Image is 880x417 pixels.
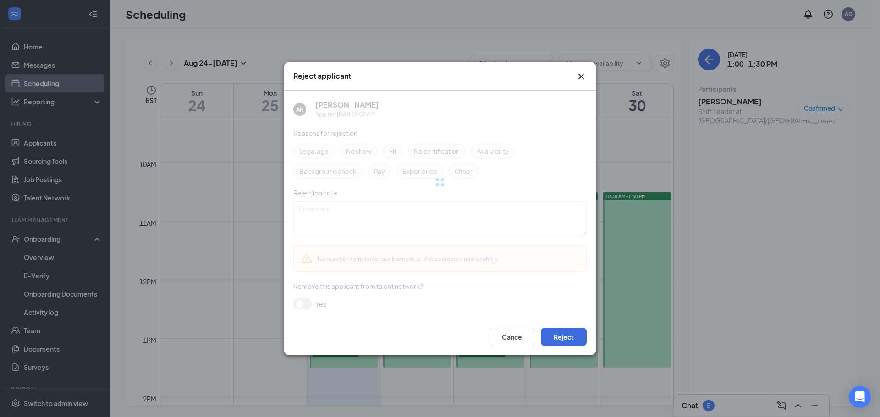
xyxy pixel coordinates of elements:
div: Open Intercom Messenger [849,386,871,408]
h3: Reject applicant [293,71,351,81]
button: Close [576,71,587,82]
svg: Cross [576,71,587,82]
button: Reject [541,328,587,346]
button: Cancel [489,328,535,346]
